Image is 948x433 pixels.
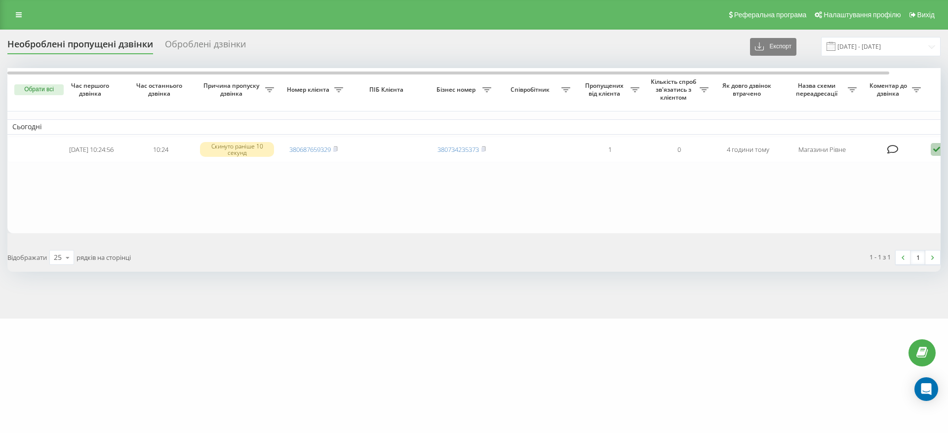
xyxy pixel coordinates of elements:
[356,86,419,94] span: ПІБ Клієнта
[721,82,775,97] span: Як довго дзвінок втрачено
[824,11,901,19] span: Налаштування профілю
[580,82,631,97] span: Пропущених від клієнта
[788,82,848,97] span: Назва схеми переадресації
[126,137,195,163] td: 10:24
[644,137,713,163] td: 0
[134,82,187,97] span: Час останнього дзвінка
[713,137,783,163] td: 4 години тому
[910,251,925,264] a: 1
[783,137,862,163] td: Магазини Рівне
[14,84,64,95] button: Обрати всі
[200,82,265,97] span: Причина пропуску дзвінка
[437,145,479,154] a: 380734235373
[867,82,912,97] span: Коментар до дзвінка
[165,39,246,54] div: Оброблені дзвінки
[7,253,47,262] span: Відображати
[289,145,331,154] a: 380687659329
[575,137,644,163] td: 1
[65,82,118,97] span: Час першого дзвінка
[501,86,561,94] span: Співробітник
[54,253,62,262] div: 25
[284,86,334,94] span: Номер клієнта
[750,38,796,56] button: Експорт
[914,377,938,401] div: Open Intercom Messenger
[57,137,126,163] td: [DATE] 10:24:56
[432,86,482,94] span: Бізнес номер
[77,253,131,262] span: рядків на сторінці
[7,39,153,54] div: Необроблені пропущені дзвінки
[649,78,700,101] span: Кількість спроб зв'язатись з клієнтом
[200,142,274,157] div: Скинуто раніше 10 секунд
[917,11,935,19] span: Вихід
[869,252,891,262] div: 1 - 1 з 1
[734,11,807,19] span: Реферальна програма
